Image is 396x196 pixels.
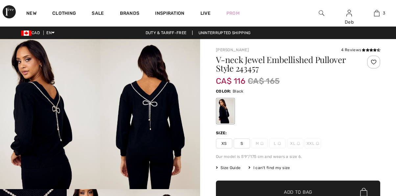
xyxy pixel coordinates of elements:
[248,75,280,87] span: CA$ 165
[46,31,55,35] span: EN
[21,31,32,36] img: Canadian Dollar
[155,11,184,17] span: Inspiration
[383,10,385,16] span: 3
[251,139,268,148] span: M
[363,9,390,17] a: 3
[200,10,211,17] a: Live
[346,9,352,17] img: My Info
[26,11,36,17] a: New
[248,165,290,171] div: I can't find my size
[216,70,245,86] span: CA$ 116
[233,89,244,94] span: Black
[287,139,303,148] span: XL
[120,11,140,17] a: Brands
[216,55,353,73] h1: V-neck Jewel Embellished Pullover Style 243457
[336,19,362,26] div: Deb
[52,11,76,17] a: Clothing
[269,139,286,148] span: L
[217,99,234,123] div: Black
[226,10,240,17] a: Prom
[216,165,241,171] span: Size Guide
[216,89,231,94] span: Color:
[216,139,232,148] span: XS
[305,139,321,148] span: XXL
[374,9,380,17] img: My Bag
[92,11,104,17] a: Sale
[21,31,42,35] span: CAD
[260,142,264,145] img: ring-m.svg
[216,154,380,160] div: Our model is 5'9"/175 cm and wears a size 6.
[284,189,312,196] span: Add to Bag
[3,5,16,18] img: 1ère Avenue
[216,130,228,136] div: Size:
[278,142,281,145] img: ring-m.svg
[216,48,249,52] a: [PERSON_NAME]
[297,142,300,145] img: ring-m.svg
[319,9,324,17] img: search the website
[316,142,319,145] img: ring-m.svg
[341,47,380,53] div: 4 Reviews
[100,39,200,189] img: V-Neck Jewel Embellished Pullover Style 243457. 2
[234,139,250,148] span: S
[346,10,352,16] a: Sign In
